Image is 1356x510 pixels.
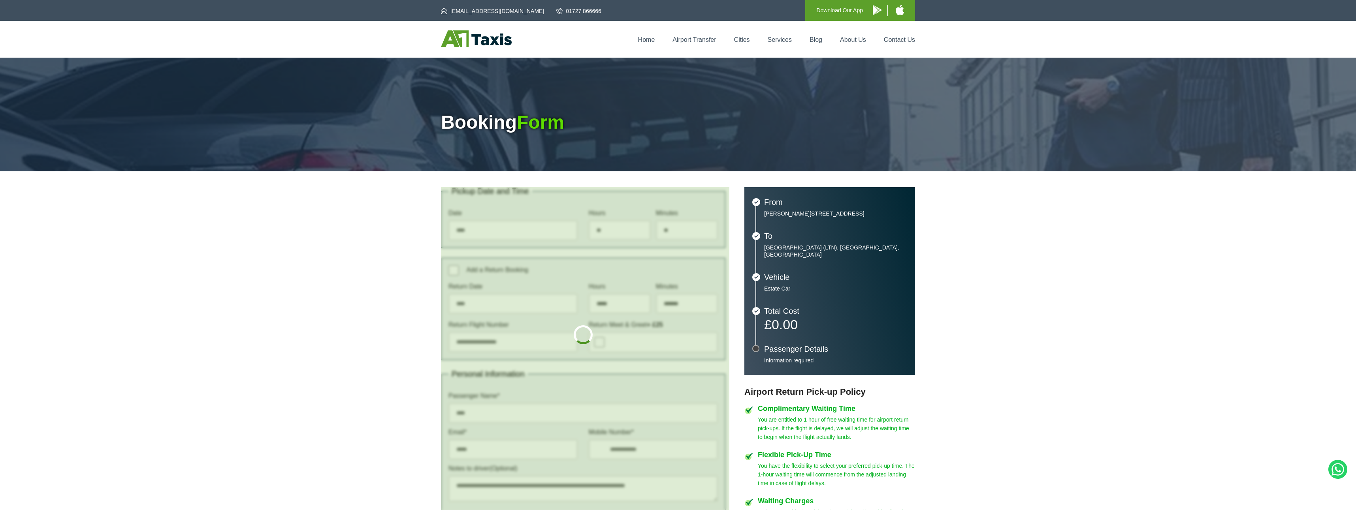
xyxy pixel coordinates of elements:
h4: Complimentary Waiting Time [758,405,915,412]
p: Download Our App [816,6,863,15]
p: You are entitled to 1 hour of free waiting time for airport return pick-ups. If the flight is del... [758,415,915,441]
a: 01727 866666 [556,7,601,15]
a: Services [768,36,792,43]
h3: Vehicle [764,273,907,281]
a: About Us [840,36,866,43]
span: 0.00 [772,317,798,332]
a: Home [638,36,655,43]
img: A1 Taxis Android App [873,5,881,15]
h1: Booking [441,113,915,132]
a: Blog [810,36,822,43]
p: [PERSON_NAME][STREET_ADDRESS] [764,210,907,217]
a: [EMAIL_ADDRESS][DOMAIN_NAME] [441,7,544,15]
a: Airport Transfer [672,36,716,43]
img: A1 Taxis St Albans LTD [441,30,512,47]
h3: Passenger Details [764,345,907,353]
h3: To [764,232,907,240]
p: You have the flexibility to select your preferred pick-up time. The 1-hour waiting time will comm... [758,461,915,487]
h4: Waiting Charges [758,497,915,504]
p: [GEOGRAPHIC_DATA] (LTN), [GEOGRAPHIC_DATA], [GEOGRAPHIC_DATA] [764,244,907,258]
p: Estate Car [764,285,907,292]
h4: Flexible Pick-Up Time [758,451,915,458]
span: Form [517,112,564,133]
a: Cities [734,36,750,43]
h3: From [764,198,907,206]
a: Contact Us [884,36,915,43]
p: £ [764,319,907,330]
img: A1 Taxis iPhone App [896,5,904,15]
h3: Airport Return Pick-up Policy [744,387,915,397]
p: Information required [764,357,907,364]
h3: Total Cost [764,307,907,315]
